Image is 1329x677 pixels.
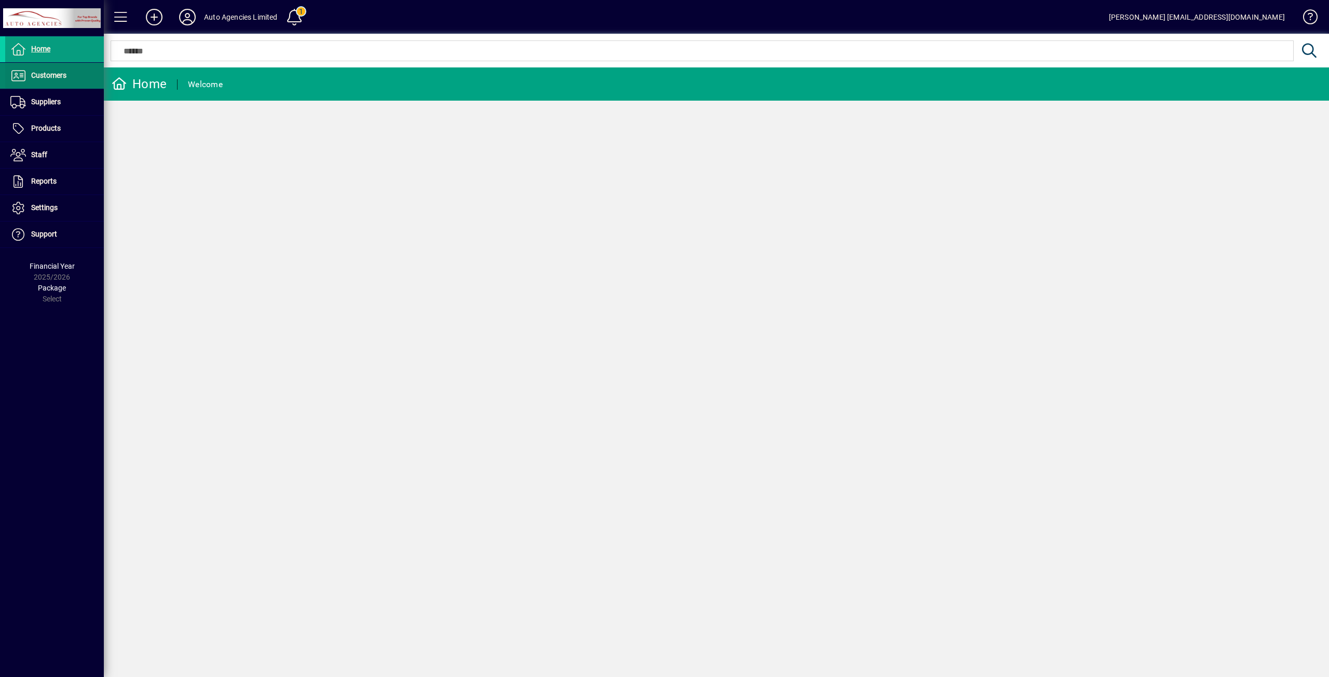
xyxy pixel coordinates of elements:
[30,262,75,270] span: Financial Year
[5,169,104,195] a: Reports
[5,116,104,142] a: Products
[31,98,61,106] span: Suppliers
[5,222,104,247] a: Support
[138,8,171,26] button: Add
[5,195,104,221] a: Settings
[112,76,167,92] div: Home
[31,230,57,238] span: Support
[1109,9,1285,25] div: [PERSON_NAME] [EMAIL_ADDRESS][DOMAIN_NAME]
[31,203,58,212] span: Settings
[1295,2,1316,36] a: Knowledge Base
[5,142,104,168] a: Staff
[171,8,204,26] button: Profile
[5,63,104,89] a: Customers
[38,284,66,292] span: Package
[31,45,50,53] span: Home
[31,150,47,159] span: Staff
[31,71,66,79] span: Customers
[31,124,61,132] span: Products
[5,89,104,115] a: Suppliers
[31,177,57,185] span: Reports
[188,76,223,93] div: Welcome
[204,9,278,25] div: Auto Agencies Limited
